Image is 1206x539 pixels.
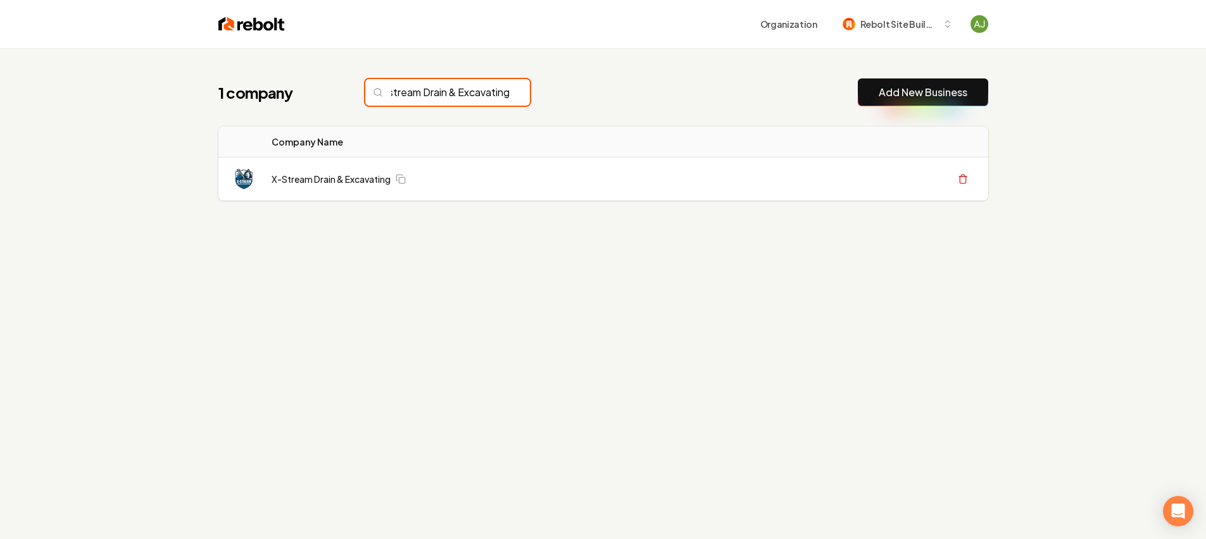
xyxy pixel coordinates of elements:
[879,85,967,100] a: Add New Business
[970,15,988,33] img: AJ Nimeh
[843,18,855,30] img: Rebolt Site Builder
[753,13,825,35] button: Organization
[218,15,285,33] img: Rebolt Logo
[365,79,530,106] input: Search...
[261,127,600,158] th: Company Name
[218,82,340,102] h1: 1 company
[860,18,938,31] span: Rebolt Site Builder
[234,169,254,189] img: X-Stream Drain & Excavating logo
[272,173,391,185] a: X-Stream Drain & Excavating
[1163,496,1193,526] div: Open Intercom Messenger
[858,78,988,106] button: Add New Business
[970,15,988,33] button: Open user button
